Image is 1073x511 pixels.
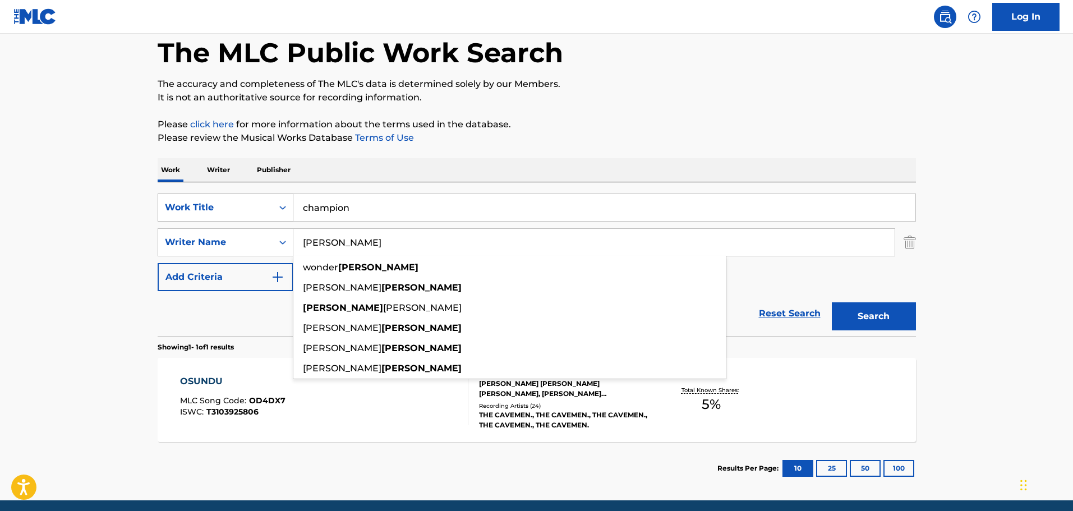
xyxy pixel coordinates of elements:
[158,194,916,336] form: Search Form
[904,228,916,256] img: Delete Criterion
[338,262,418,273] strong: [PERSON_NAME]
[816,460,847,477] button: 25
[303,363,381,374] span: [PERSON_NAME]
[303,343,381,353] span: [PERSON_NAME]
[158,36,563,70] h1: The MLC Public Work Search
[158,131,916,145] p: Please review the Musical Works Database
[158,342,234,352] p: Showing 1 - 1 of 1 results
[381,282,462,293] strong: [PERSON_NAME]
[479,379,648,399] div: [PERSON_NAME] [PERSON_NAME] [PERSON_NAME], [PERSON_NAME] [PERSON_NAME]
[204,158,233,182] p: Writer
[1017,457,1073,511] iframe: Chat Widget
[303,282,381,293] span: [PERSON_NAME]
[249,395,285,406] span: OD4DX7
[968,10,981,24] img: help
[782,460,813,477] button: 10
[832,302,916,330] button: Search
[158,118,916,131] p: Please for more information about the terms used in the database.
[303,323,381,333] span: [PERSON_NAME]
[934,6,956,28] a: Public Search
[383,302,462,313] span: [PERSON_NAME]
[158,91,916,104] p: It is not an authoritative source for recording information.
[381,323,462,333] strong: [PERSON_NAME]
[13,8,57,25] img: MLC Logo
[479,410,648,430] div: THE CAVEMEN., THE CAVEMEN., THE CAVEMEN., THE CAVEMEN., THE CAVEMEN.
[717,463,781,473] p: Results Per Page:
[180,407,206,417] span: ISWC :
[303,262,338,273] span: wonder
[190,119,234,130] a: click here
[158,158,183,182] p: Work
[303,302,383,313] strong: [PERSON_NAME]
[381,363,462,374] strong: [PERSON_NAME]
[353,132,414,143] a: Terms of Use
[702,394,721,415] span: 5 %
[165,201,266,214] div: Work Title
[165,236,266,249] div: Writer Name
[206,407,259,417] span: T3103925806
[883,460,914,477] button: 100
[479,402,648,410] div: Recording Artists ( 24 )
[180,395,249,406] span: MLC Song Code :
[963,6,985,28] div: Help
[180,375,285,388] div: OSUNDU
[753,301,826,326] a: Reset Search
[381,343,462,353] strong: [PERSON_NAME]
[1020,468,1027,502] div: Drag
[992,3,1060,31] a: Log In
[271,270,284,284] img: 9d2ae6d4665cec9f34b9.svg
[254,158,294,182] p: Publisher
[158,358,916,442] a: OSUNDUMLC Song Code:OD4DX7ISWC:T3103925806Writers (3)[PERSON_NAME] [PERSON_NAME] [PERSON_NAME], [...
[850,460,881,477] button: 50
[158,263,293,291] button: Add Criteria
[938,10,952,24] img: search
[158,77,916,91] p: The accuracy and completeness of The MLC's data is determined solely by our Members.
[681,386,742,394] p: Total Known Shares:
